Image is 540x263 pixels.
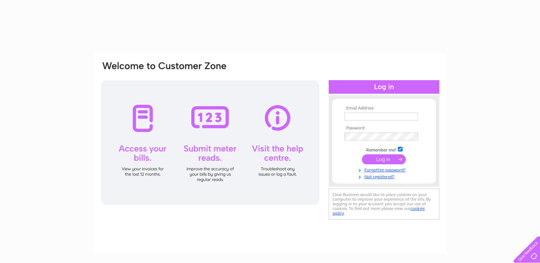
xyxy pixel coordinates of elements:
a: Forgotten password? [344,166,425,173]
a: cookies policy [333,206,425,216]
input: Submit [362,154,406,164]
a: Not registered? [344,173,425,180]
th: Password: [343,126,425,131]
th: Email Address: [343,106,425,111]
div: Clear Business would like to place cookies on your computer to improve your experience of the sit... [329,189,439,220]
td: Remember me? [343,146,425,153]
